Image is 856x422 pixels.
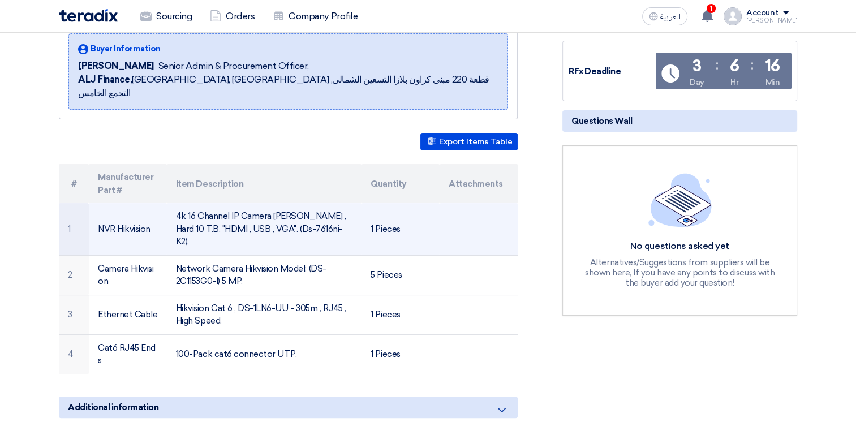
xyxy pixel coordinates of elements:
[746,8,778,18] div: Account
[362,334,440,374] td: 1 Pieces
[751,55,754,75] div: :
[78,73,498,100] span: [GEOGRAPHIC_DATA], [GEOGRAPHIC_DATA] ,قطعة 220 مبنى كراون بلازا التسعين الشمالى التجمع الخامس
[89,255,167,295] td: Camera Hikvision
[571,115,632,127] span: Questions Wall
[584,257,776,288] div: Alternatives/Suggestions from suppliers will be shown here, If you have any points to discuss wit...
[89,164,167,203] th: Manufacturer Part #
[569,65,653,78] div: RFx Deadline
[648,173,712,226] img: empty_state_list.svg
[724,7,742,25] img: profile_test.png
[730,58,739,74] div: 6
[362,295,440,334] td: 1 Pieces
[91,43,161,55] span: Buyer Information
[89,203,167,255] td: NVR Hikvision
[59,164,89,203] th: #
[167,164,362,203] th: Item Description
[59,255,89,295] td: 2
[440,164,518,203] th: Attachments
[765,58,780,74] div: 16
[362,255,440,295] td: 5 Pieces
[362,164,440,203] th: Quantity
[167,255,362,295] td: Network Camera Hikvision Model: (DS-2C1153G0-I) 5 MP.
[158,59,308,73] span: Senior Admin & Procurement Officer,
[68,401,158,414] span: Additional information
[642,7,687,25] button: العربية
[584,240,776,252] div: No questions asked yet
[362,203,440,255] td: 1 Pieces
[89,334,167,374] td: Cat6 RJ45 Ends
[730,76,738,88] div: Hr
[716,55,719,75] div: :
[660,13,681,21] span: العربية
[59,334,89,374] td: 4
[59,295,89,334] td: 3
[59,9,118,22] img: Teradix logo
[167,334,362,374] td: 100-Pack cat6 connector UTP.
[59,203,89,255] td: 1
[264,4,367,29] a: Company Profile
[765,76,780,88] div: Min
[78,59,154,73] span: [PERSON_NAME]
[167,203,362,255] td: 4k 16 Channel IP Camera [PERSON_NAME] , Hard 10 T.B. "HDMI , USB , VGA". (Ds-7616ni-K2).
[201,4,264,29] a: Orders
[746,18,797,24] div: [PERSON_NAME]
[89,295,167,334] td: Ethernet Cable
[420,133,518,150] button: Export Items Table
[707,4,716,13] span: 1
[167,295,362,334] td: Hikvision Cat 6 , DS-1LN6-UU - 305m , RJ45 , High Speed.
[690,76,704,88] div: Day
[131,4,201,29] a: Sourcing
[692,58,702,74] div: 3
[78,74,132,85] b: ALJ Finance,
